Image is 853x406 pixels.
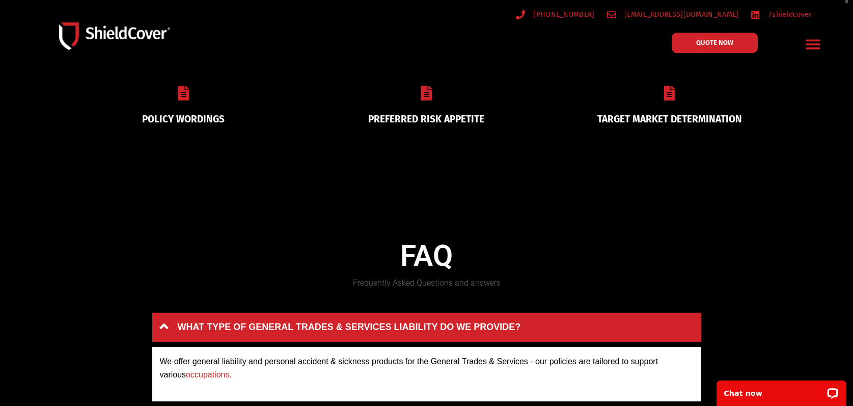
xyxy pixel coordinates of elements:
[142,113,225,125] a: POLICY WORDINGS
[160,355,694,382] p: We offer general liability and personal accident & sickness products for the General Trades & Ser...
[186,370,232,379] a: occupations.
[59,22,170,49] img: Shield-Cover-Underwriting-Australia-logo-full
[766,8,812,21] span: /shieldcover
[152,279,701,287] h5: Frequently Asked Questions and answers
[531,8,594,21] span: [PHONE_NUMBER]
[516,8,595,21] a: [PHONE_NUMBER]
[607,8,739,21] a: [EMAIL_ADDRESS][DOMAIN_NAME]
[622,8,738,21] span: [EMAIL_ADDRESS][DOMAIN_NAME]
[597,113,742,125] a: TARGET MARKET DETERMINATION
[368,113,484,125] a: PREFERRED RISK APPETITE
[801,32,825,56] div: Menu Toggle
[152,239,701,273] h4: FAQ
[751,8,811,21] a: /shieldcover
[152,313,701,342] a: WHAT TYPE OF GENERAL TRADES & SERVICES LIABILITY DO WE PROVIDE?
[672,33,758,53] a: QUOTE NOW
[710,374,853,406] iframe: LiveChat chat widget
[696,39,733,46] span: QUOTE NOW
